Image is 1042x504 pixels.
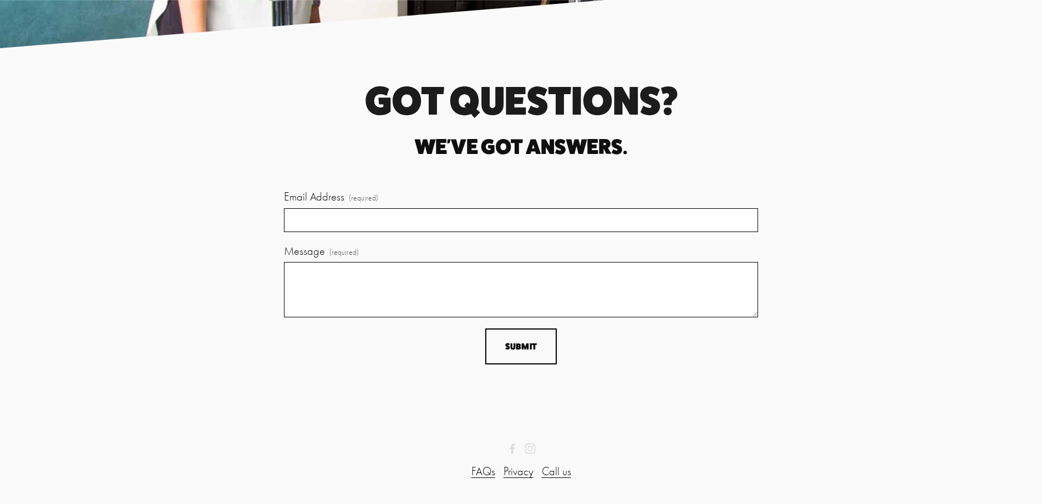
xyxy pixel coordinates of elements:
span: Email Address [284,189,344,206]
button: SubmitSubmit [485,328,557,364]
h2: We've got answers. [44,136,998,157]
a: Instagram [525,443,536,454]
a: Privacy [504,464,533,481]
span: (required) [329,247,359,259]
span: (required) [349,193,378,204]
span: Submit [505,341,537,352]
a: Call us [542,464,571,481]
a: FAQs [471,464,495,481]
a: 2 Dudes & A Booth [507,443,518,454]
h1: got questions? [44,83,998,119]
span: Message [284,243,325,260]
